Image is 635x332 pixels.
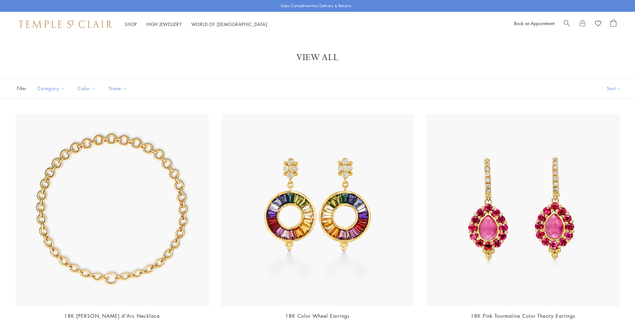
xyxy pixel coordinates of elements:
[16,114,209,307] img: N78802-R11ARC
[19,20,112,28] img: Temple St. Clair
[73,81,101,95] button: Color
[146,21,182,27] a: High JewelleryHigh Jewellery
[33,81,70,95] button: Category
[125,21,137,27] a: ShopShop
[74,85,101,92] span: Color
[105,85,132,92] span: Stone
[593,79,635,98] button: Show sort by
[281,3,351,9] p: Enjoy Complimentary Delivery & Returns
[64,312,160,319] a: 18K [PERSON_NAME] d'Arc Necklace
[191,21,267,27] a: World of [DEMOGRAPHIC_DATA]World of [DEMOGRAPHIC_DATA]
[604,303,629,326] iframe: Gorgias live chat messenger
[471,312,575,319] a: 18K Pink Tourmaline Color Theory Earrings
[104,81,132,95] button: Stone
[514,20,554,26] a: Book an Appointment
[285,312,349,319] a: 18K Color Wheel Earrings
[564,20,570,29] a: Search
[611,20,616,29] a: Open Shopping Bag
[125,20,267,28] nav: Main navigation
[25,52,610,63] h1: View All
[426,114,619,307] img: 18K Pink Tourmaline & Ruby Color Theory Earrings
[221,114,414,307] img: 18K Color Wheel Earrings
[595,20,601,29] a: View Wishlist
[34,85,70,92] span: Category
